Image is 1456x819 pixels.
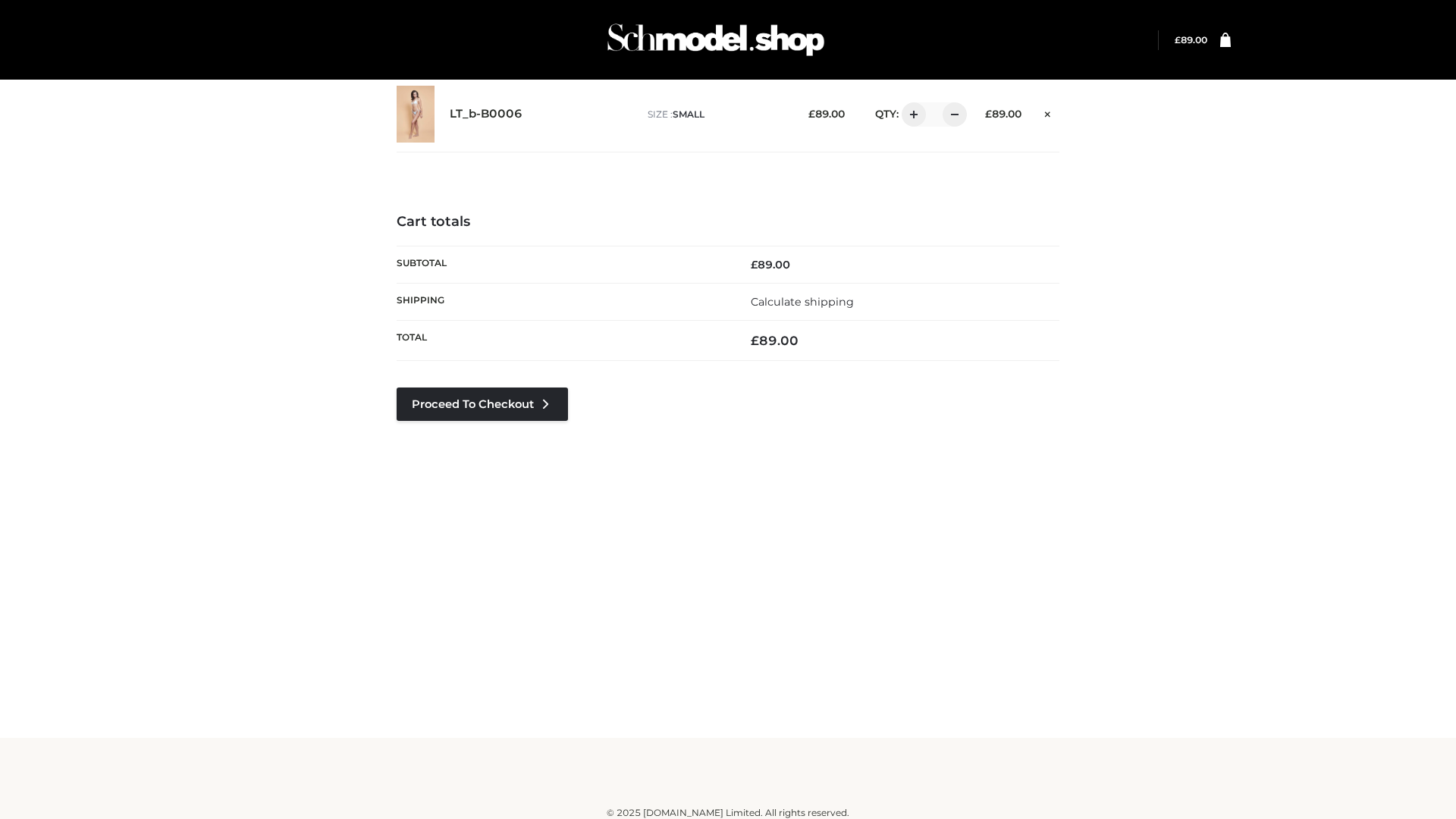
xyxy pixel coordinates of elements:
img: Schmodel Admin 964 [602,10,830,70]
p: size : [648,108,785,121]
th: Total [397,321,728,361]
bdi: 89.00 [751,333,799,348]
a: Remove this item [1037,102,1059,122]
span: £ [985,108,992,120]
a: LT_b-B0006 [450,107,522,121]
span: £ [751,258,758,271]
a: Calculate shipping [751,295,854,309]
a: Proceed to Checkout [397,388,568,421]
div: QTY: [860,102,962,127]
span: £ [751,333,759,348]
bdi: 89.00 [1175,34,1207,45]
span: SMALL [673,108,704,120]
h4: Cart totals [397,214,1059,231]
bdi: 89.00 [808,108,845,120]
bdi: 89.00 [751,258,790,271]
span: £ [1175,34,1181,45]
span: £ [808,108,815,120]
bdi: 89.00 [985,108,1021,120]
a: £89.00 [1175,34,1207,45]
th: Subtotal [397,246,728,283]
th: Shipping [397,283,728,320]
